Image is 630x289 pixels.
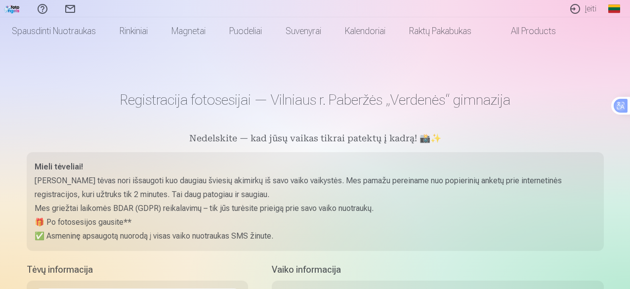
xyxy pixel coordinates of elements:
p: [PERSON_NAME] tėvas nori išsaugoti kuo daugiau šviesių akimirkų iš savo vaiko vaikystės. Mes pama... [35,174,596,202]
a: Kalendoriai [333,17,397,45]
a: Raktų pakabukas [397,17,483,45]
strong: Mieli tėveliai! [35,162,83,171]
h5: Vaiko informacija [272,263,604,277]
a: Suvenyrai [274,17,333,45]
a: Magnetai [160,17,217,45]
h5: Tėvų informacija [27,263,248,277]
p: 🎁 Po fotosesijos gausite** [35,215,596,229]
a: All products [483,17,568,45]
p: ✅ Asmeninę apsaugotą nuorodą į visas vaiko nuotraukas SMS žinute. [35,229,596,243]
a: Rinkiniai [108,17,160,45]
p: Mes griežtai laikomės BDAR (GDPR) reikalavimų – tik jūs turėsite prieigą prie savo vaiko nuotraukų. [35,202,596,215]
h1: Registracija fotosesijai — Vilniaus r. Paberžės „Verdenės“ gimnazija [27,91,604,109]
img: /fa2 [4,4,21,13]
a: Puodeliai [217,17,274,45]
h5: Nedelskite — kad jūsų vaikas tikrai patektų į kadrą! 📸✨ [27,132,604,146]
